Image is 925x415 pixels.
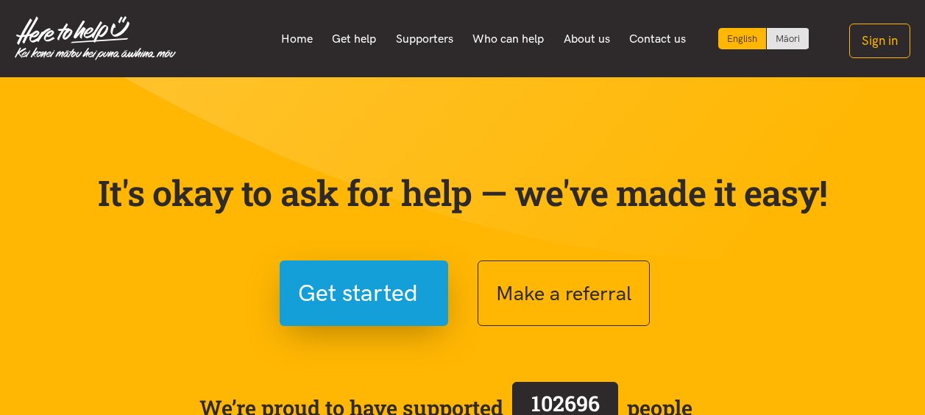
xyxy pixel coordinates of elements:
[95,171,831,214] p: It's okay to ask for help — we've made it easy!
[463,24,554,54] a: Who can help
[718,28,809,49] div: Language toggle
[849,24,910,58] button: Sign in
[386,24,463,54] a: Supporters
[554,24,620,54] a: About us
[718,28,767,49] div: Current language
[15,16,176,60] img: Home
[280,260,448,326] button: Get started
[271,24,322,54] a: Home
[478,260,650,326] button: Make a referral
[767,28,809,49] a: Switch to Te Reo Māori
[298,274,418,312] span: Get started
[322,24,386,54] a: Get help
[620,24,696,54] a: Contact us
